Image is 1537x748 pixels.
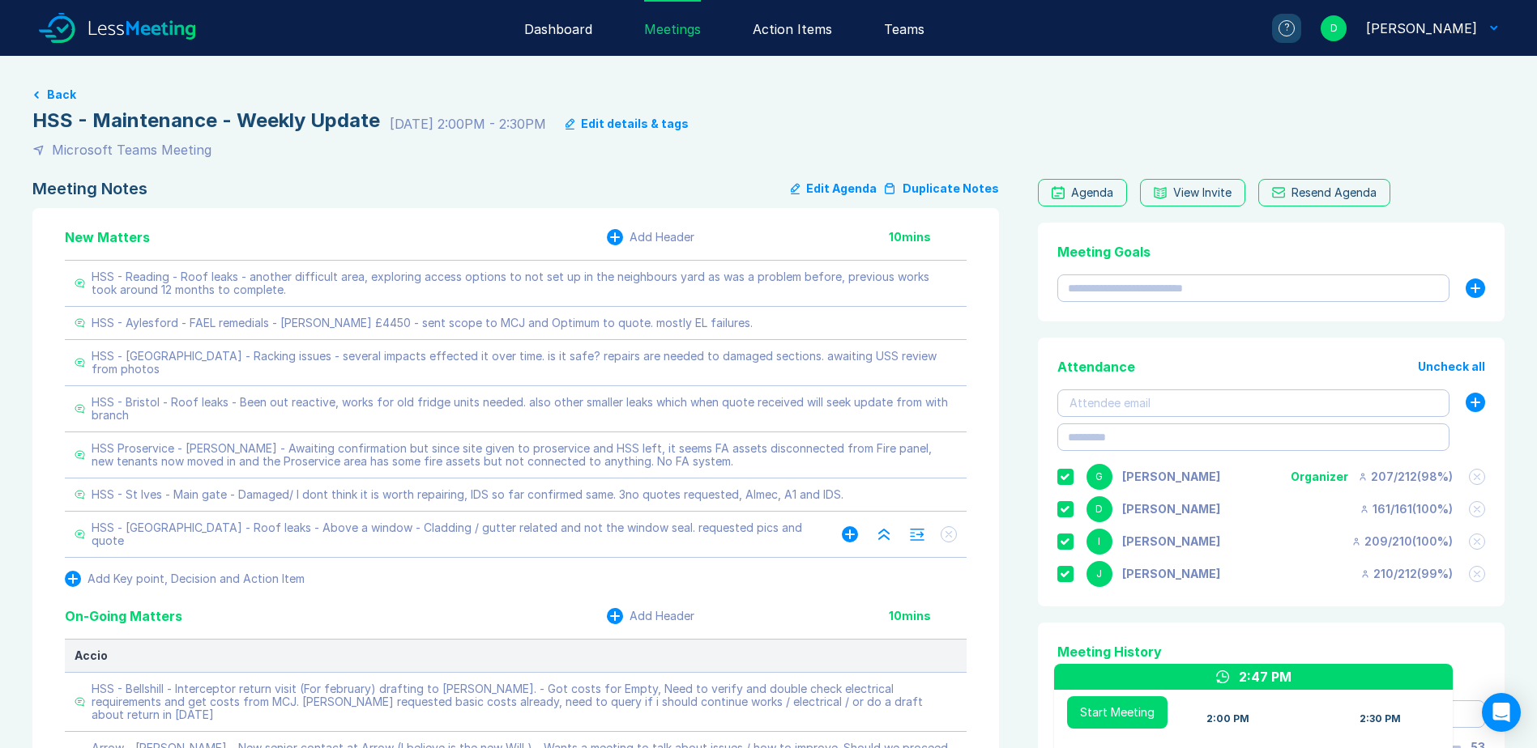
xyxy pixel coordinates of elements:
div: Organizer [1291,470,1348,483]
div: Meeting Goals [1057,242,1485,261]
div: Agenda [1071,186,1113,199]
div: Edit details & tags [581,117,689,130]
div: HSS - St Ives - Main gate - Damaged/ I dont think it is worth repairing, IDS so far confirmed sam... [92,488,843,501]
div: ? [1279,20,1295,36]
div: David Hayter [1366,19,1477,38]
button: View Invite [1140,179,1245,206]
div: Add Header [630,610,694,623]
button: Uncheck all [1418,360,1485,373]
a: ? [1253,14,1301,43]
div: HSS - [GEOGRAPHIC_DATA] - Racking issues - several impacts effected it over time. is it safe? rep... [92,350,957,376]
div: D [1321,15,1347,41]
div: New Matters [65,227,150,247]
button: Back [47,88,76,101]
div: 210 / 212 ( 99 %) [1360,567,1453,580]
div: Gemma White [1122,470,1220,483]
div: Attendance [1057,357,1135,376]
div: I [1087,529,1112,555]
div: HSS - Maintenance - Weekly Update [32,108,380,134]
div: 207 / 212 ( 98 %) [1358,470,1453,483]
div: G [1087,464,1112,490]
div: Add Header [630,231,694,244]
button: Resend Agenda [1258,179,1390,206]
div: J [1087,561,1112,587]
div: 10 mins [889,231,967,244]
div: On-Going Matters [65,606,182,626]
div: 161 / 161 ( 100 %) [1360,503,1453,516]
div: Resend Agenda [1292,186,1377,199]
div: Jonny Welbourn [1122,567,1220,580]
div: Meeting Notes [32,179,147,198]
div: [DATE] 2:00PM - 2:30PM [390,114,546,134]
button: Edit details & tags [566,117,689,130]
div: 209 / 210 ( 100 %) [1351,535,1453,548]
div: D [1087,496,1112,522]
div: HSS Proservice - [PERSON_NAME] - Awaiting confirmation but since site given to proservice and HSS... [92,442,957,468]
a: Agenda [1038,179,1127,206]
div: Meeting History [1057,642,1485,661]
div: David Hayter [1122,503,1220,516]
div: 10 mins [889,610,967,623]
button: Duplicate Notes [883,179,999,198]
button: Start Meeting [1067,696,1168,729]
div: 2:30 PM [1360,712,1401,725]
div: Microsoft Teams Meeting [52,140,211,159]
div: 2:47 PM [1239,667,1292,686]
button: Add Key point, Decision and Action Item [65,571,305,587]
div: Add Key point, Decision and Action Item [88,572,305,585]
div: HSS - Bellshill - Interceptor return visit (For february) drafting to [PERSON_NAME]. - Got costs ... [92,682,957,721]
div: HSS - Aylesford - FAEL remedials - [PERSON_NAME] £4450 - sent scope to MCJ and Optimum to quote. ... [92,317,753,329]
div: HSS - Reading - Roof leaks - another difficult area, exploring access options to not set up in th... [92,270,957,296]
div: Accio [75,649,957,662]
div: HSS - [GEOGRAPHIC_DATA] - Roof leaks - Above a window - Cladding / gutter related and not the win... [92,521,809,547]
div: View Invite [1173,186,1232,199]
div: 2:00 PM [1206,712,1249,725]
button: Add Header [607,608,694,624]
div: Open Intercom Messenger [1482,693,1521,732]
a: Back [32,88,1505,101]
button: Edit Agenda [791,179,877,198]
div: HSS - Bristol - Roof leaks - Been out reactive, works for old fridge units needed. also other sma... [92,396,957,422]
button: Add Header [607,229,694,245]
div: Iain Parnell [1122,535,1220,548]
